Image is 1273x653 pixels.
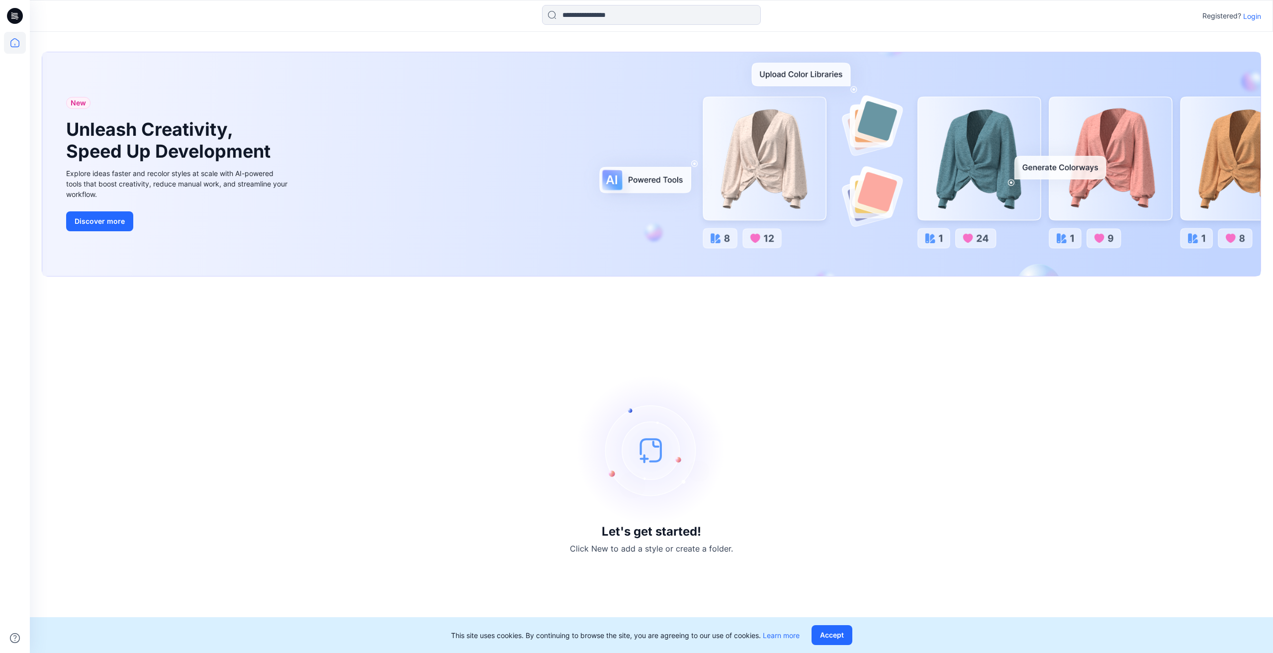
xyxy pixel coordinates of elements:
[1243,11,1261,21] p: Login
[812,625,852,645] button: Accept
[451,630,800,641] p: This site uses cookies. By continuing to browse the site, you are agreeing to our use of cookies.
[71,97,86,109] span: New
[1202,10,1241,22] p: Registered?
[763,631,800,640] a: Learn more
[66,211,290,231] a: Discover more
[570,543,733,555] p: Click New to add a style or create a folder.
[577,375,726,525] img: empty-state-image.svg
[66,119,275,162] h1: Unleash Creativity, Speed Up Development
[66,211,133,231] button: Discover more
[66,168,290,199] div: Explore ideas faster and recolor styles at scale with AI-powered tools that boost creativity, red...
[602,525,701,539] h3: Let's get started!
